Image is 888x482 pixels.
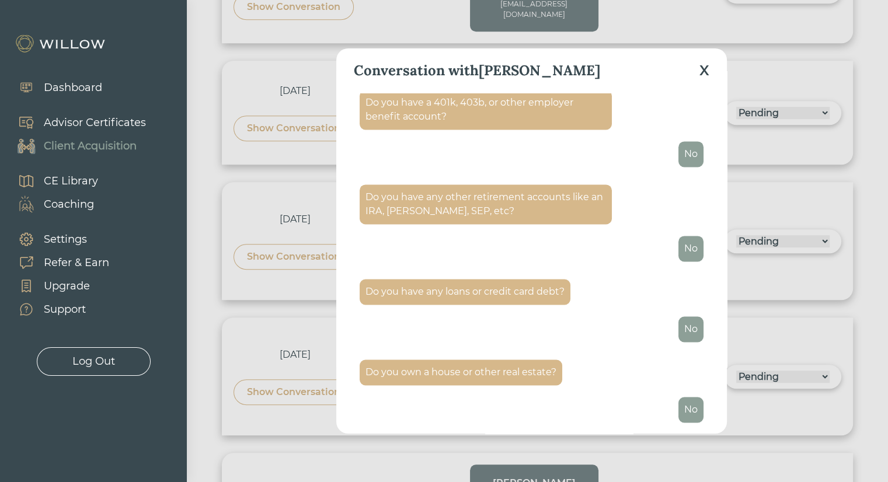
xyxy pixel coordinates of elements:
a: CE Library [6,169,98,193]
img: Willow [15,34,108,53]
div: Do you own a house or other real estate? [365,365,556,379]
div: No [684,403,698,417]
div: No [684,322,698,336]
div: Dashboard [44,80,102,96]
a: Advisor Certificates [6,111,146,134]
div: CE Library [44,173,98,189]
div: No [684,242,698,256]
div: Support [44,302,86,317]
div: Advisor Certificates [44,115,146,131]
a: Coaching [6,193,98,216]
div: Coaching [44,197,94,212]
a: Settings [6,228,109,251]
a: Dashboard [6,76,102,99]
div: Conversation with [PERSON_NAME] [354,60,600,81]
div: Client Acquisition [44,138,137,154]
div: Settings [44,232,87,247]
div: No [684,147,698,161]
a: Upgrade [6,274,109,298]
div: X [699,60,709,81]
div: Do you have any loans or credit card debt? [365,285,565,299]
a: Client Acquisition [6,134,146,158]
div: Upgrade [44,278,90,294]
div: Do you have a 401k, 403b, or other employer benefit account? [365,96,606,124]
a: Refer & Earn [6,251,109,274]
div: Refer & Earn [44,255,109,271]
div: Do you have any other retirement accounts like an IRA, [PERSON_NAME], SEP, etc? [365,190,606,218]
div: Log Out [72,354,115,369]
